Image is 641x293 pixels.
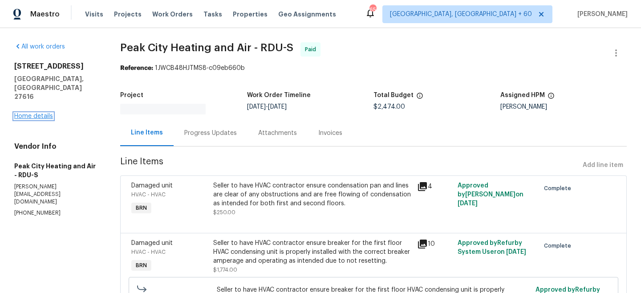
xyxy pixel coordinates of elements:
[458,183,523,207] span: Approved by [PERSON_NAME] on
[152,10,193,19] span: Work Orders
[14,209,99,217] p: [PHONE_NUMBER]
[500,104,627,110] div: [PERSON_NAME]
[14,162,99,179] h5: Peak City Heating and Air - RDU-S
[390,10,532,19] span: [GEOGRAPHIC_DATA], [GEOGRAPHIC_DATA] + 60
[131,249,166,255] span: HVAC - HVAC
[131,128,163,137] div: Line Items
[247,104,266,110] span: [DATE]
[14,62,99,71] h2: [STREET_ADDRESS]
[416,92,423,104] span: The total cost of line items that have been proposed by Opendoor. This sum includes line items th...
[544,241,575,250] span: Complete
[184,129,237,138] div: Progress Updates
[85,10,103,19] span: Visits
[14,74,99,101] h5: [GEOGRAPHIC_DATA], [GEOGRAPHIC_DATA] 27616
[373,104,405,110] span: $2,474.00
[544,184,575,193] span: Complete
[131,192,166,197] span: HVAC - HVAC
[203,11,222,17] span: Tasks
[30,10,60,19] span: Maestro
[14,44,65,50] a: All work orders
[369,5,376,14] div: 654
[213,239,412,265] div: Seller to have HVAC contractor ensure breaker for the first floor HVAC condensing unit is properl...
[318,129,342,138] div: Invoices
[120,92,143,98] h5: Project
[114,10,142,19] span: Projects
[506,249,526,255] span: [DATE]
[233,10,268,19] span: Properties
[278,10,336,19] span: Geo Assignments
[120,42,293,53] span: Peak City Heating and Air - RDU-S
[258,129,297,138] div: Attachments
[132,261,150,270] span: BRN
[132,203,150,212] span: BRN
[120,157,579,174] span: Line Items
[14,183,99,206] p: [PERSON_NAME][EMAIL_ADDRESS][DOMAIN_NAME]
[120,65,153,71] b: Reference:
[305,45,320,54] span: Paid
[417,239,453,249] div: 10
[458,240,526,255] span: Approved by Refurby System User on
[131,183,173,189] span: Damaged unit
[458,200,478,207] span: [DATE]
[213,181,412,208] div: Seller to have HVAC contractor ensure condensation pan and lines are clear of any obstructions an...
[131,240,173,246] span: Damaged unit
[373,92,414,98] h5: Total Budget
[213,210,235,215] span: $250.00
[417,181,453,192] div: 4
[500,92,545,98] h5: Assigned HPM
[247,104,287,110] span: -
[247,92,311,98] h5: Work Order Timeline
[213,267,237,273] span: $1,774.00
[548,92,555,104] span: The hpm assigned to this work order.
[14,113,53,119] a: Home details
[14,142,99,151] h4: Vendor Info
[268,104,287,110] span: [DATE]
[120,64,627,73] div: 1JWCB48HJTMS8-c09eb660b
[574,10,628,19] span: [PERSON_NAME]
